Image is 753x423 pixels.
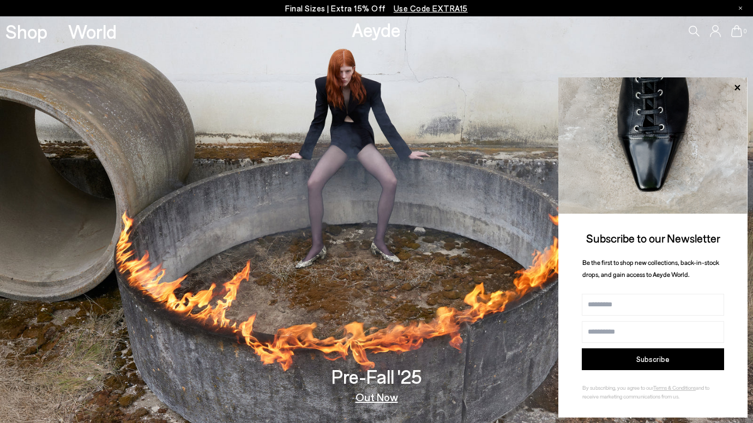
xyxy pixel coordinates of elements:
[582,348,724,370] button: Subscribe
[356,391,398,402] a: Out Now
[742,28,748,34] span: 0
[558,77,748,214] img: ca3f721fb6ff708a270709c41d776025.jpg
[285,2,468,15] p: Final Sizes | Extra 15% Off
[68,22,117,41] a: World
[586,231,720,245] span: Subscribe to our Newsletter
[352,18,401,41] a: Aeyde
[731,25,742,37] a: 0
[5,22,47,41] a: Shop
[394,3,468,13] span: Navigate to /collections/ss25-final-sizes
[582,384,653,391] span: By subscribing, you agree to our
[332,367,422,386] h3: Pre-Fall '25
[582,258,719,279] span: Be the first to shop new collections, back-in-stock drops, and gain access to Aeyde World.
[653,384,696,391] a: Terms & Conditions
